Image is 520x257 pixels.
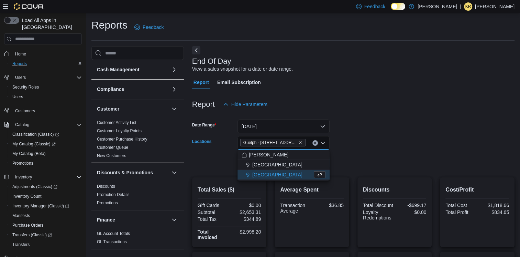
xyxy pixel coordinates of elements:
span: Promotions [12,161,33,166]
span: Feedback [364,3,385,10]
div: Total Tax [198,216,228,222]
span: My Catalog (Beta) [10,150,82,158]
div: Subtotal [198,209,228,215]
button: Compliance [170,85,178,93]
a: Manifests [10,212,33,220]
div: Finance [91,229,184,249]
span: New Customers [97,153,126,158]
a: Discounts [97,184,115,189]
div: $1,818.66 [479,203,509,208]
a: Promotion Details [97,192,130,197]
a: Reports [10,60,30,68]
a: Security Roles [10,83,42,91]
span: Purchase Orders [10,221,82,229]
span: Users [15,75,26,80]
a: My Catalog (Classic) [10,140,58,148]
button: Catalog [1,120,85,130]
span: Security Roles [12,84,39,90]
a: Promotions [97,201,118,205]
div: Customer [91,119,184,163]
a: Transfers [10,240,32,249]
button: Finance [170,216,178,224]
p: | [460,2,461,11]
button: Remove Guelph - 86 Gordon St. Unit C from selection in this group [298,141,302,145]
h3: Report [192,100,215,109]
span: Classification (Classic) [10,130,82,138]
span: Load All Apps in [GEOGRAPHIC_DATA] [19,17,82,31]
span: Manifests [10,212,82,220]
span: Classification (Classic) [12,132,59,137]
h3: End Of Day [192,57,231,65]
button: Finance [97,216,169,223]
span: Reports [12,61,27,66]
span: Email Subscription [217,75,261,89]
span: Inventory [15,174,32,180]
span: My Catalog (Classic) [10,140,82,148]
span: Customers [12,106,82,115]
button: My Catalog (Beta) [7,149,85,158]
h2: Discounts [363,186,427,194]
div: $2,653.31 [231,209,261,215]
button: Discounts & Promotions [170,168,178,177]
a: Promotions [10,159,36,167]
span: GL Account Totals [97,231,130,236]
span: Customer Queue [97,145,128,150]
div: Loyalty Redemptions [363,209,393,220]
button: Compliance [97,86,169,93]
a: Home [12,50,29,58]
div: -$699.17 [396,203,426,208]
span: [PERSON_NAME] [249,151,288,158]
span: Promotions [10,159,82,167]
span: Feedback [143,24,164,31]
a: Customer Loyalty Points [97,128,142,133]
button: Users [7,92,85,102]
div: $834.65 [479,209,509,215]
button: Catalog [12,121,32,129]
button: Promotions [7,158,85,168]
span: Transfers [10,240,82,249]
a: My Catalog (Beta) [10,150,48,158]
span: Users [12,73,82,82]
div: Total Cost [445,203,476,208]
span: Home [12,49,82,58]
a: GL Account Totals [97,231,130,236]
a: GL Transactions [97,239,127,244]
button: Cash Management [170,65,178,74]
button: Next [192,46,200,54]
button: [PERSON_NAME] [237,150,330,160]
a: My Catalog (Classic) [7,139,85,149]
h2: Cost/Profit [445,186,509,194]
h3: Customer [97,105,119,112]
span: Transfers (Classic) [12,232,52,238]
span: Inventory Manager (Classic) [10,202,82,210]
h3: Discounts & Promotions [97,169,153,176]
button: Close list of options [320,140,325,146]
div: Discounts & Promotions [91,182,184,210]
span: Transfers [12,242,30,247]
span: My Catalog (Classic) [12,141,56,147]
span: KR [465,2,471,11]
a: Customer Purchase History [97,137,147,142]
img: Cova [14,3,44,10]
button: Manifests [7,211,85,220]
button: Customer [170,105,178,113]
h3: Cash Management [97,66,140,73]
a: Adjustments (Classic) [7,182,85,192]
div: Gift Cards [198,203,228,208]
span: [GEOGRAPHIC_DATA] [252,161,302,168]
div: $2,998.20 [231,229,261,235]
span: Catalog [12,121,82,129]
input: Dark Mode [391,3,405,10]
a: Inventory Manager (Classic) [10,202,72,210]
h2: Total Sales ($) [198,186,261,194]
button: Purchase Orders [7,220,85,230]
a: Customer Queue [97,145,128,150]
a: Feedback [132,20,166,34]
span: Adjustments (Classic) [10,183,82,191]
div: Kelsie Rutledge [464,2,472,11]
span: [GEOGRAPHIC_DATA] [252,171,302,178]
button: Users [12,73,29,82]
span: Catalog [15,122,29,127]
